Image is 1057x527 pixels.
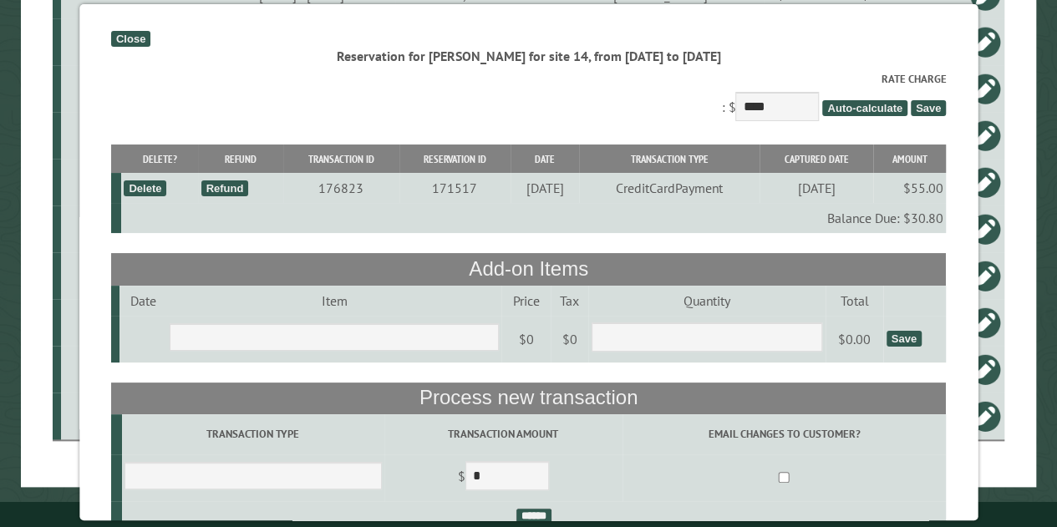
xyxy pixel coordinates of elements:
th: Transaction ID [283,144,399,174]
label: Transaction Amount [387,426,619,442]
td: Date [119,286,167,316]
td: $55.00 [873,173,946,203]
div: 24 [68,33,206,50]
div: Refund [201,180,248,196]
div: 6 [68,361,206,378]
td: Quantity [588,286,825,316]
td: $ [384,454,623,501]
td: CreditCardPayment [579,173,760,203]
label: Transaction Type [125,426,381,442]
div: 16 [68,127,206,144]
label: Email changes to customer? [625,426,943,442]
td: Tax [551,286,588,316]
td: $0 [501,316,551,362]
div: : $ [111,71,946,125]
span: Auto-calculate [822,100,907,116]
td: 171517 [399,173,511,203]
td: Balance Due: $30.80 [121,203,946,233]
th: Add-on Items [111,253,946,285]
td: 176823 [283,173,399,203]
td: Total [826,286,884,316]
div: Delete [124,180,166,196]
td: [DATE] [511,173,580,203]
th: Refund [198,144,282,174]
td: $0 [551,316,588,362]
td: [DATE] [760,173,873,203]
td: $0.00 [826,316,884,362]
th: Date [511,144,580,174]
div: 14 [68,408,206,424]
div: 11 [68,174,206,190]
div: Save [886,331,921,347]
span: Save [911,100,946,116]
div: Reservation for [PERSON_NAME] for site 14, from [DATE] to [DATE] [111,47,946,65]
div: Close [111,31,150,47]
div: 10 [68,220,206,237]
th: Amount [873,144,946,174]
td: Price [501,286,551,316]
th: Reservation ID [399,144,511,174]
label: Rate Charge [111,71,946,87]
div: 4 [68,314,206,331]
th: Captured Date [760,144,873,174]
th: Process new transaction [111,383,946,414]
th: Transaction Type [579,144,760,174]
div: 12 [68,267,206,284]
th: Delete? [121,144,198,174]
td: Item [167,286,501,316]
div: Studio [68,80,206,97]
